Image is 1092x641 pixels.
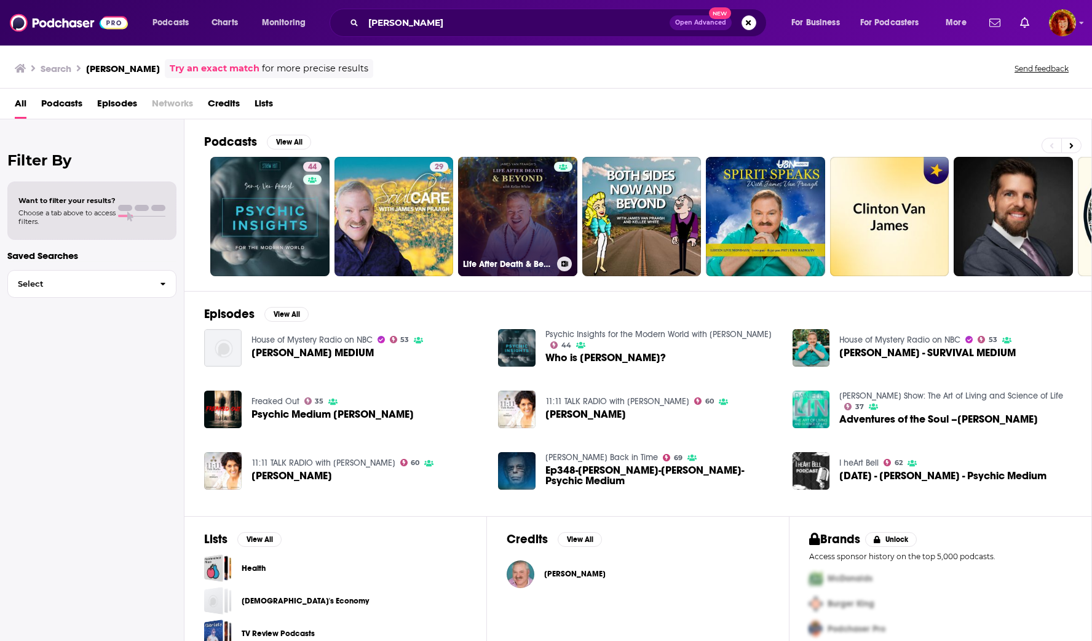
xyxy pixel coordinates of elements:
[545,409,626,420] a: James Van Praagh
[839,458,879,468] a: I heArt Bell
[18,209,116,226] span: Choose a tab above to access filters.
[208,94,240,119] a: Credits
[507,532,548,547] h2: Credits
[15,94,26,119] a: All
[550,341,571,349] a: 44
[242,627,315,640] a: TV Review Podcasts
[458,157,577,276] a: Life After Death & Beyond | [PERSON_NAME] | [PERSON_NAME]
[7,151,176,169] h2: Filter By
[251,409,414,420] span: Psychic Medium [PERSON_NAME]
[363,13,670,33] input: Search podcasts, credits, & more...
[315,399,323,404] span: 35
[204,329,242,367] a: JAMES VAN PRAAGH MEDIUM
[507,560,534,588] img: James Van Praagh
[253,13,322,33] button: open menu
[86,63,160,74] h3: [PERSON_NAME]
[390,336,410,343] a: 53
[694,397,714,405] a: 60
[251,335,373,345] a: House of Mystery Radio on NBC
[860,14,919,31] span: For Podcasters
[545,465,778,486] span: Ep348-[PERSON_NAME]-[PERSON_NAME]-Psychic Medium
[793,452,830,490] img: 11/28/2001 - James Van Praagh - Psychic Medium
[251,471,332,481] span: [PERSON_NAME]
[804,591,828,616] img: Second Pro Logo
[895,460,903,466] span: 62
[41,94,82,119] span: Podcasts
[544,569,606,579] a: James Van Praagh
[793,329,830,367] a: JAMES VAN PRAAGH - SURVIVAL MEDIUM
[267,135,311,149] button: View All
[262,62,368,76] span: for more precise results
[545,396,689,407] a: 11:11 TALK RADIO with SIMRAN
[839,471,1046,481] span: [DATE] - [PERSON_NAME] - Psychic Medium
[809,532,860,547] h2: Brands
[937,13,982,33] button: open menu
[709,7,731,19] span: New
[97,94,137,119] a: Episodes
[1049,9,1076,36] img: User Profile
[793,391,830,428] img: Adventures of the Soul –James Van Praagh
[204,306,255,322] h2: Episodes
[498,452,536,490] img: Ep348-Art Bell-James Van Praagh-Psychic Medium
[804,566,828,591] img: First Pro Logo
[255,94,273,119] a: Lists
[204,587,232,615] span: God's Economy
[204,134,311,149] a: PodcastsView All
[809,552,1072,561] p: Access sponsor history on the top 5,000 podcasts.
[839,471,1046,481] a: 11/28/2001 - James Van Praagh - Psychic Medium
[251,396,299,407] a: Freaked Out
[7,270,176,298] button: Select
[463,259,552,269] h3: Life After Death & Beyond | [PERSON_NAME] | [PERSON_NAME]
[144,13,205,33] button: open menu
[1049,9,1076,36] button: Show profile menu
[262,14,306,31] span: Monitoring
[865,532,917,547] button: Unlock
[170,62,259,76] a: Try an exact match
[828,624,885,634] span: Podchaser Pro
[828,599,874,609] span: Burger King
[839,348,1016,358] a: JAMES VAN PRAAGH - SURVIVAL MEDIUM
[204,554,232,582] span: Health
[251,471,332,481] a: James Van Praagh
[1015,12,1034,33] a: Show notifications dropdown
[251,409,414,420] a: Psychic Medium James Van Praagh
[507,532,602,547] a: CreditsView All
[204,306,309,322] a: EpisodesView All
[544,569,606,579] span: [PERSON_NAME]
[674,455,682,461] span: 69
[303,162,322,172] a: 44
[411,460,419,466] span: 60
[204,532,282,547] a: ListsView All
[152,94,193,119] span: Networks
[204,452,242,490] a: James Van Praagh
[545,352,666,363] a: Who is James Van Praagh?
[10,11,128,34] img: Podchaser - Follow, Share and Rate Podcasts
[251,458,395,468] a: 11:11 TALK RADIO with SIMRAN
[1049,9,1076,36] span: Logged in as rpalermo
[855,404,864,410] span: 37
[839,335,960,345] a: House of Mystery Radio on NBC
[210,157,330,276] a: 44
[251,348,374,358] a: JAMES VAN PRAAGH MEDIUM
[41,63,71,74] h3: Search
[663,454,682,461] a: 69
[334,157,454,276] a: 29
[498,329,536,367] img: Who is James Van Praagh?
[251,348,374,358] span: [PERSON_NAME] MEDIUM
[558,532,602,547] button: View All
[242,594,369,608] a: [DEMOGRAPHIC_DATA]'s Economy
[498,391,536,428] img: James Van Praagh
[204,391,242,428] img: Psychic Medium James Van Praagh
[828,573,872,584] span: McDonalds
[304,397,324,405] a: 35
[18,196,116,205] span: Want to filter your results?
[670,15,732,30] button: Open AdvancedNew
